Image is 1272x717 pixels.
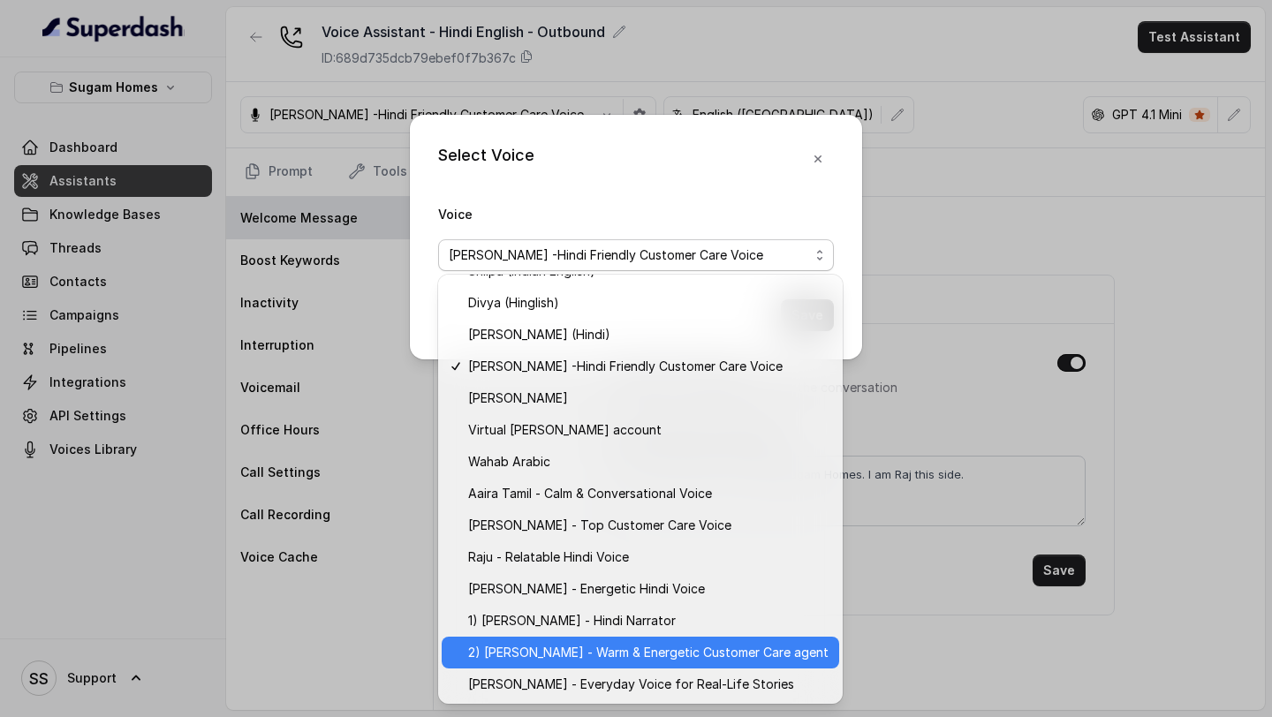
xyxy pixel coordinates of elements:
[468,324,829,345] span: [PERSON_NAME] (Hindi)
[468,547,829,568] span: Raju - Relatable Hindi Voice
[468,610,829,631] span: 1) [PERSON_NAME] - Hindi Narrator
[449,245,809,266] span: [PERSON_NAME] -Hindi Friendly Customer Care Voice
[468,515,829,536] span: [PERSON_NAME] - Top Customer Care Voice
[438,239,834,271] button: [PERSON_NAME] -Hindi Friendly Customer Care Voice
[468,642,829,663] span: 2) [PERSON_NAME] - Warm & Energetic Customer Care agent
[468,388,829,409] span: [PERSON_NAME]
[468,356,829,377] span: [PERSON_NAME] -Hindi Friendly Customer Care Voice
[468,292,829,313] span: Divya (Hinglish)
[468,578,829,600] span: [PERSON_NAME] - Energetic Hindi Voice
[438,275,843,704] div: [PERSON_NAME] -Hindi Friendly Customer Care Voice
[468,674,829,695] span: [PERSON_NAME] - Everyday Voice for Real-Life Stories
[468,451,829,472] span: Wahab Arabic
[468,483,829,504] span: Aaira Tamil - Calm & Conversational Voice
[468,419,829,441] span: Virtual [PERSON_NAME] account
